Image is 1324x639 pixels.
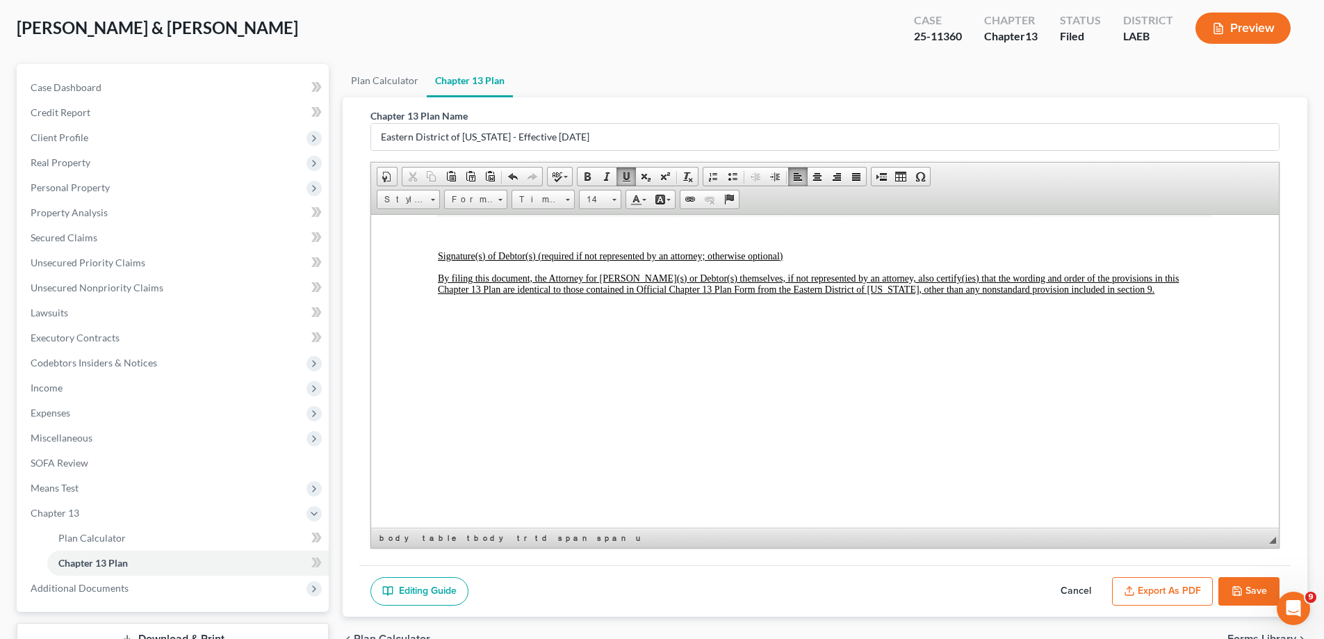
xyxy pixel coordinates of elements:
[31,257,145,268] span: Unsecured Priority Claims
[31,181,110,193] span: Personal Property
[67,7,158,17] h1: [PERSON_NAME]
[88,455,99,467] button: Start recording
[532,531,554,545] a: td element
[914,29,962,45] div: 25-11360
[22,220,188,245] a: Help Center
[1305,592,1316,603] span: 9
[719,191,739,209] a: Anchor
[40,8,62,30] img: Profile image for Emma
[910,168,930,186] a: Insert Special Character
[31,507,79,519] span: Chapter 13
[31,482,79,494] span: Means Test
[31,457,88,469] span: SOFA Review
[31,382,63,394] span: Income
[66,455,77,467] button: Upload attachment
[370,577,468,606] a: Editing Guide
[19,325,329,350] a: Executory Contracts
[238,450,261,472] button: Send a message…
[512,191,561,209] span: Times New Roman
[218,6,244,32] button: Home
[31,232,97,243] span: Secured Claims
[19,100,329,125] a: Credit Report
[31,307,68,318] span: Lawsuits
[34,145,71,156] b: [DATE]
[678,168,698,186] a: Remove Format
[244,6,269,31] div: Close
[579,190,621,209] a: 14
[31,207,108,218] span: Property Analysis
[19,275,329,300] a: Unsecured Nonpriority Claims
[12,426,266,450] textarea: Message…
[377,168,397,186] a: Document Properties
[512,190,575,209] a: Times New Roman
[104,118,145,129] b: [DATE],
[371,124,1279,150] input: Enter name...
[680,191,700,209] a: Link
[427,64,513,97] a: Chapter 13 Plan
[984,13,1038,29] div: Chapter
[1123,13,1173,29] div: District
[703,168,723,186] a: Insert/Remove Numbered List
[19,250,329,275] a: Unsecured Priority Claims
[746,168,765,186] a: Decrease Indent
[1060,29,1101,45] div: Filed
[31,81,101,93] span: Case Dashboard
[616,168,636,186] a: Underline
[343,64,427,97] a: Plan Calculator
[1060,13,1101,29] div: Status
[31,432,92,444] span: Miscellaneous
[655,168,675,186] a: Superscript
[31,407,70,419] span: Expenses
[31,106,90,118] span: Credit Report
[31,156,90,168] span: Real Property
[1045,577,1106,606] button: Cancel
[420,531,463,545] a: table element
[555,531,593,545] a: span element
[1218,577,1280,606] button: Save
[765,168,785,186] a: Increase Indent
[22,455,33,467] button: Emoji picker
[377,531,418,545] a: body element
[19,225,329,250] a: Secured Claims
[31,582,129,594] span: Additional Documents
[19,451,329,476] a: SOFA Review
[402,168,422,186] a: Cut
[580,191,607,209] span: 14
[444,190,507,209] a: Format
[984,29,1038,45] div: Chapter
[441,168,461,186] a: Paste
[445,191,493,209] span: Format
[1123,29,1173,45] div: LAEB
[19,75,329,100] a: Case Dashboard
[31,282,163,293] span: Unsecured Nonpriority Claims
[17,17,298,38] span: [PERSON_NAME] & [PERSON_NAME]
[523,168,542,186] a: Redo
[872,168,891,186] a: Insert Page Break for Printing
[11,109,267,314] div: Emma says…
[891,168,910,186] a: Table
[651,191,675,209] a: Background Color
[58,532,126,544] span: Plan Calculator
[1195,13,1291,44] button: Preview
[597,168,616,186] a: Italic
[636,168,655,186] a: Subscript
[47,551,329,576] a: Chapter 13 Plan
[19,200,329,225] a: Property Analysis
[700,191,719,209] a: Unlink
[377,191,426,209] span: Styles
[914,13,962,29] div: Case
[723,168,742,186] a: Insert/Remove Bulleted List
[594,531,632,545] a: span element
[377,190,440,209] a: Styles
[67,17,95,31] p: Active
[1277,592,1310,625] iframe: Intercom live chat
[633,531,641,545] a: u element
[480,168,500,186] a: Paste from Word
[22,286,131,294] div: [PERSON_NAME] • 4h ago
[464,531,513,545] a: tbody element
[31,357,157,369] span: Codebtors Insiders & Notices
